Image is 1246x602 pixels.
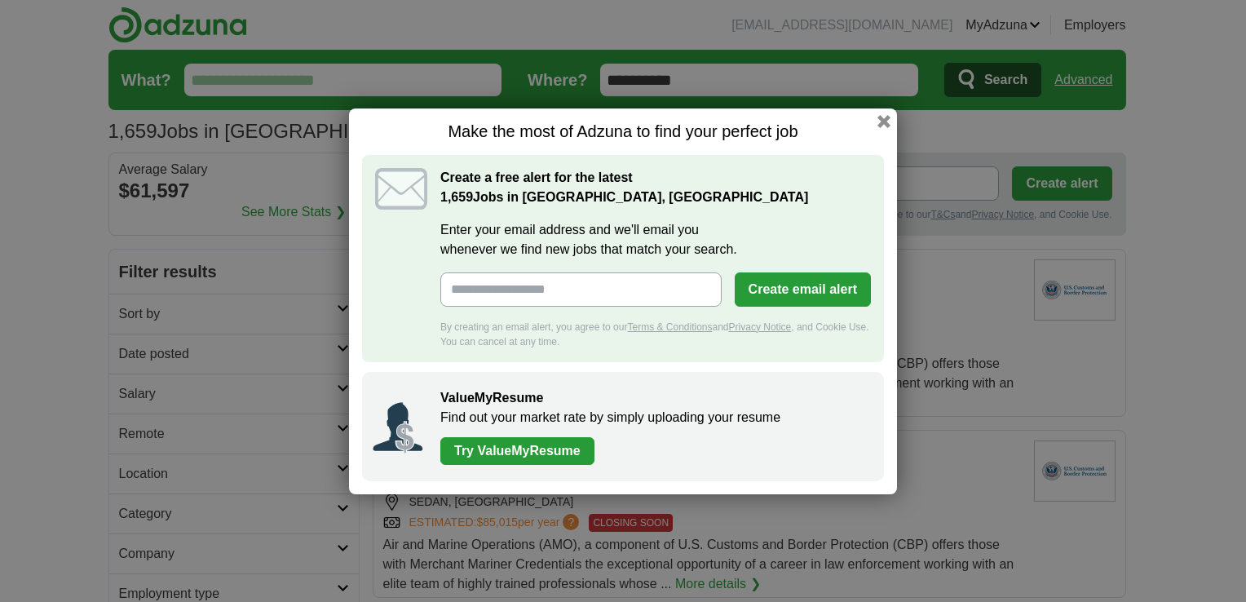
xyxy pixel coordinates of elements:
a: Try ValueMyResume [440,437,594,465]
a: Terms & Conditions [627,321,712,333]
a: Privacy Notice [729,321,792,333]
h2: Create a free alert for the latest [440,168,871,207]
label: Enter your email address and we'll email you whenever we find new jobs that match your search. [440,220,871,259]
h2: ValueMyResume [440,388,868,408]
h1: Make the most of Adzuna to find your perfect job [362,122,884,142]
button: Create email alert [735,272,871,307]
p: Find out your market rate by simply uploading your resume [440,408,868,427]
img: icon_email.svg [375,168,427,210]
strong: Jobs in [GEOGRAPHIC_DATA], [GEOGRAPHIC_DATA] [440,190,808,204]
span: 1,659 [440,188,473,207]
div: By creating an email alert, you agree to our and , and Cookie Use. You can cancel at any time. [440,320,871,349]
